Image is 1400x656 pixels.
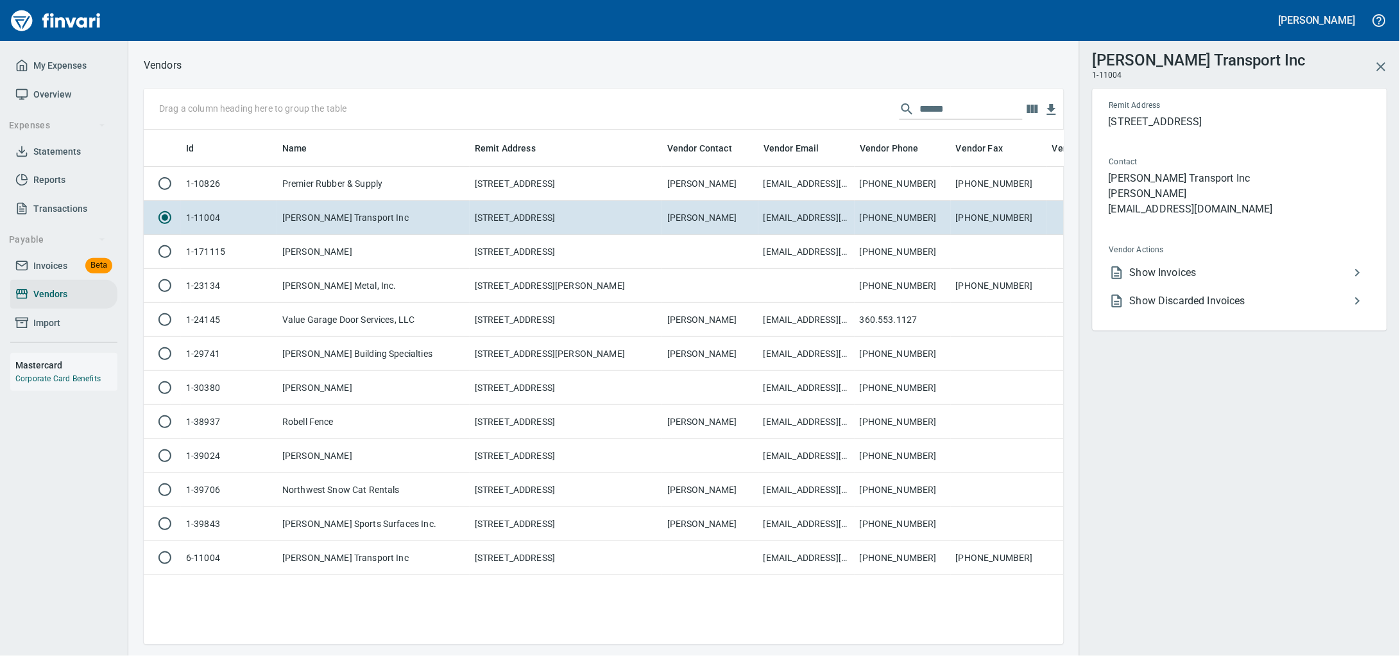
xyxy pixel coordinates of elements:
span: Remit Address [475,141,552,156]
td: [STREET_ADDRESS] [470,201,662,235]
td: [STREET_ADDRESS] [470,473,662,507]
button: Close Vendor [1366,51,1397,82]
span: Vendor Email [764,141,819,156]
td: [EMAIL_ADDRESS][DOMAIN_NAME] [758,303,855,337]
td: [PHONE_NUMBER] [855,439,951,473]
td: [PERSON_NAME] [662,507,758,541]
td: 1-23134 [181,269,277,303]
span: Expenses [9,117,106,134]
span: Vendor Fax [956,141,1020,156]
td: [EMAIL_ADDRESS][DOMAIN_NAME] [758,235,855,269]
td: Robell Fence [277,405,470,439]
span: Id [186,141,210,156]
td: 1-39843 [181,507,277,541]
button: Expenses [4,114,111,137]
td: [EMAIL_ADDRESS][DOMAIN_NAME] [758,439,855,473]
p: [EMAIL_ADDRESS][DOMAIN_NAME] [1109,202,1370,217]
td: [PHONE_NUMBER] [855,371,951,405]
span: Remit Address [1109,99,1265,112]
td: 360.553.1127 [855,303,951,337]
h3: [PERSON_NAME] Transport Inc [1093,48,1306,69]
a: Reports [10,166,117,194]
p: Drag a column heading here to group the table [159,102,347,115]
td: [STREET_ADDRESS][PERSON_NAME] [470,337,662,371]
td: [PERSON_NAME] Building Specialties [277,337,470,371]
span: Transactions [33,201,87,217]
td: 1-30380 [181,371,277,405]
td: 1-11004 [181,201,277,235]
span: Contact [1109,156,1253,169]
td: [PHONE_NUMBER] [855,269,951,303]
a: My Expenses [10,51,117,80]
td: [PERSON_NAME] [277,439,470,473]
td: [STREET_ADDRESS] [470,167,662,201]
button: Payable [4,228,111,252]
td: [STREET_ADDRESS] [470,303,662,337]
td: [PHONE_NUMBER] [951,269,1047,303]
td: [STREET_ADDRESS][PERSON_NAME] [470,269,662,303]
span: Vendor URL [1052,141,1118,156]
span: Import [33,315,60,331]
td: [PHONE_NUMBER] [855,507,951,541]
td: [EMAIL_ADDRESS][DOMAIN_NAME] [758,337,855,371]
span: Name [282,141,307,156]
td: [PHONE_NUMBER] [855,201,951,235]
td: [STREET_ADDRESS] [470,405,662,439]
td: [PERSON_NAME] [662,473,758,507]
span: Vendor Contact [667,141,732,156]
td: [PHONE_NUMBER] [855,473,951,507]
span: Show Discarded Invoices [1130,293,1350,309]
td: [STREET_ADDRESS] [470,541,662,575]
td: 1-171115 [181,235,277,269]
span: Overview [33,87,71,103]
span: Vendor Actions [1109,244,1266,257]
h5: [PERSON_NAME] [1279,13,1356,27]
td: Northwest Snow Cat Rentals [277,473,470,507]
td: 1-24145 [181,303,277,337]
td: [PERSON_NAME] [662,201,758,235]
span: Reports [33,172,65,188]
td: [PERSON_NAME] Sports Surfaces Inc. [277,507,470,541]
td: 1-10826 [181,167,277,201]
button: Download table [1042,100,1061,119]
td: [PERSON_NAME] [277,371,470,405]
p: Vendors [144,58,182,73]
td: 1-39024 [181,439,277,473]
a: Import [10,309,117,338]
span: Show Invoices [1130,265,1350,281]
td: [EMAIL_ADDRESS][DOMAIN_NAME] [758,201,855,235]
a: Statements [10,137,117,166]
td: [PERSON_NAME] [662,405,758,439]
a: InvoicesBeta [10,252,117,281]
span: Invoices [33,258,67,274]
td: [PHONE_NUMBER] [951,201,1047,235]
td: [PERSON_NAME] Transport Inc [277,541,470,575]
h6: Mastercard [15,358,117,372]
td: [PHONE_NUMBER] [855,167,951,201]
span: Beta [85,258,112,273]
td: [EMAIL_ADDRESS][DOMAIN_NAME] [758,371,855,405]
td: 6-11004 [181,541,277,575]
p: [STREET_ADDRESS] [1109,114,1370,130]
td: 1-39706 [181,473,277,507]
td: [PERSON_NAME] [277,235,470,269]
td: [PHONE_NUMBER] [855,405,951,439]
td: [PHONE_NUMBER] [951,541,1047,575]
a: Finvari [8,5,104,36]
td: [EMAIL_ADDRESS][DOMAIN_NAME] [758,405,855,439]
span: 1-11004 [1093,69,1122,82]
td: [PERSON_NAME] [662,337,758,371]
a: Vendors [10,280,117,309]
td: [PHONE_NUMBER] [855,337,951,371]
td: [PERSON_NAME] [662,167,758,201]
a: Overview [10,80,117,109]
td: [EMAIL_ADDRESS][DOMAIN_NAME]; [PERSON_NAME][EMAIL_ADDRESS][DOMAIN_NAME] [758,541,855,575]
span: Vendor Email [764,141,836,156]
td: [PERSON_NAME] Metal, Inc. [277,269,470,303]
td: [PHONE_NUMBER] [855,235,951,269]
td: [EMAIL_ADDRESS][DOMAIN_NAME] [758,507,855,541]
td: Value Garage Door Services, LLC [277,303,470,337]
p: [PERSON_NAME] Transport Inc [1109,171,1370,186]
td: [STREET_ADDRESS] [470,507,662,541]
button: Choose columns to display [1023,99,1042,119]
